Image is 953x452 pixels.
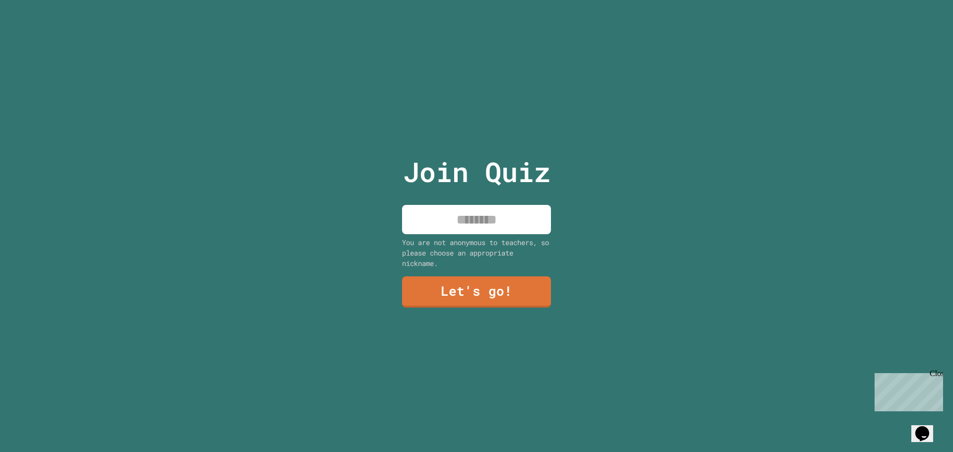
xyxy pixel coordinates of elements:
[403,151,550,193] p: Join Quiz
[402,276,551,308] a: Let's go!
[4,4,68,63] div: Chat with us now!Close
[402,237,551,268] div: You are not anonymous to teachers, so please choose an appropriate nickname.
[871,369,943,411] iframe: chat widget
[911,412,943,442] iframe: chat widget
